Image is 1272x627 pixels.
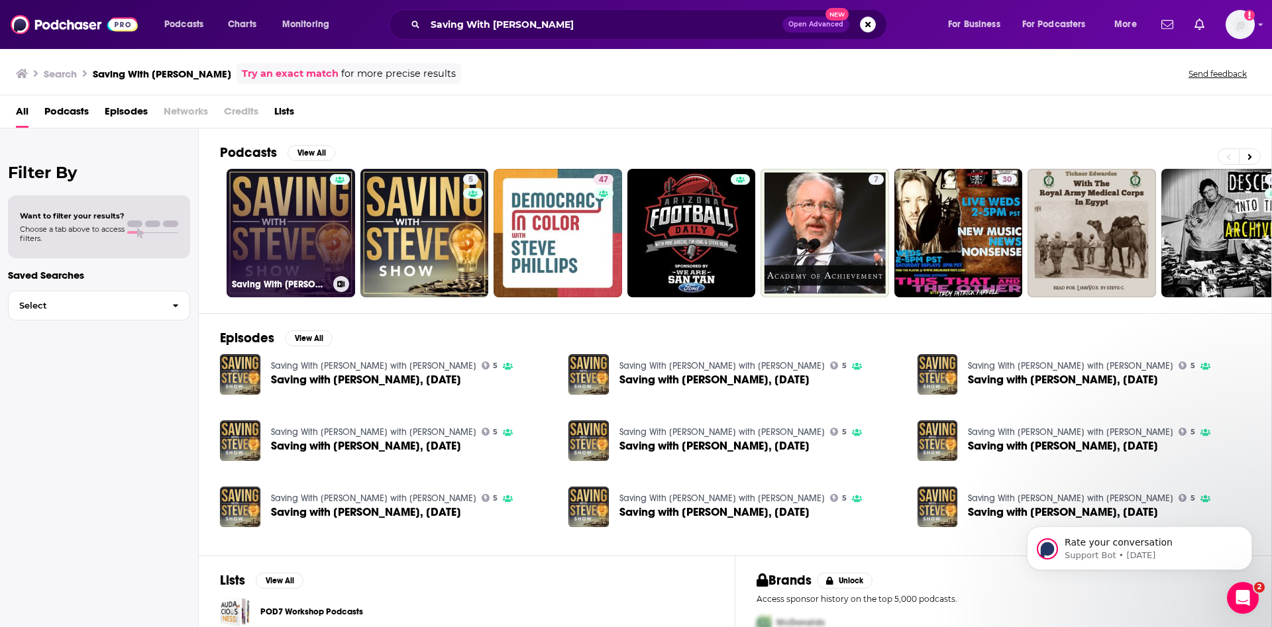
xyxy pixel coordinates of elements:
[1179,494,1195,502] a: 5
[220,354,260,395] a: Saving with Steve, April 9, 2024
[219,14,264,35] a: Charts
[1191,429,1195,435] span: 5
[968,506,1158,518] span: Saving with [PERSON_NAME], [DATE]
[1227,582,1259,614] iframe: Intercom live chat
[228,15,256,34] span: Charts
[16,101,28,128] a: All
[482,362,498,369] a: 5
[271,493,476,504] a: Saving With Steve with Steve Sexton
[619,426,825,438] a: Saving With Steve with Steve Sexton
[220,330,274,346] h2: Episodes
[274,101,294,128] span: Lists
[271,374,461,385] a: Saving with Steve, April 9, 2024
[968,374,1158,385] span: Saving with [PERSON_NAME], [DATE]
[220,572,303,589] a: ListsView All
[220,487,260,527] img: Saving with Steve, May 28, 2024
[9,301,162,310] span: Select
[11,12,138,37] a: Podchaser - Follow, Share and Rate Podcasts
[482,428,498,436] a: 5
[1191,363,1195,369] span: 5
[271,440,461,452] a: Saving with Steve, March 12, 2024
[8,291,190,320] button: Select
[493,495,498,501] span: 5
[93,68,231,80] h3: Saving With [PERSON_NAME]
[1002,173,1012,187] span: 30
[105,101,148,128] a: Episodes
[968,506,1158,518] a: Saving with Steve, December 5, 2023
[1254,582,1265,593] span: 2
[493,429,498,435] span: 5
[594,174,613,185] a: 47
[782,17,849,32] button: Open AdvancedNew
[619,506,810,518] a: Saving with Steve, November 28, 2023
[232,279,328,290] h3: Saving With [PERSON_NAME]
[948,15,1000,34] span: For Business
[220,330,333,346] a: EpisodesView All
[256,573,303,589] button: View All
[285,330,333,346] button: View All
[273,14,346,35] button: open menu
[788,21,843,28] span: Open Advanced
[220,144,335,161] a: PodcastsView All
[220,597,250,626] span: POD7 Workshop Podcasts
[425,14,782,35] input: Search podcasts, credits, & more...
[360,169,489,297] a: 5
[494,169,622,297] a: 47
[599,173,608,187] span: 47
[8,163,190,182] h2: Filter By
[968,440,1158,452] span: Saving with [PERSON_NAME], [DATE]
[493,363,498,369] span: 5
[830,494,847,502] a: 5
[341,66,456,81] span: for more precise results
[619,360,825,371] a: Saving With Steve with Steve Sexton
[757,594,1250,604] p: Access sponsor history on the top 5,000 podcasts.
[271,374,461,385] span: Saving with [PERSON_NAME], [DATE]
[968,493,1173,504] a: Saving With Steve with Steve Sexton
[918,420,958,461] img: Saving with Steve, February 6, 2024
[220,572,245,589] h2: Lists
[842,363,847,369] span: 5
[918,487,958,527] img: Saving with Steve, December 5, 2023
[568,487,609,527] img: Saving with Steve, November 28, 2023
[463,174,478,185] a: 5
[1185,68,1251,79] button: Send feedback
[260,604,363,619] a: POD7 Workshop Podcasts
[619,493,825,504] a: Saving With Steve with Steve Sexton
[1114,15,1137,34] span: More
[1179,362,1195,369] a: 5
[568,420,609,461] a: Saving with Steve, August 22, 2023
[1014,14,1105,35] button: open menu
[220,420,260,461] img: Saving with Steve, March 12, 2024
[164,101,208,128] span: Networks
[282,15,329,34] span: Monitoring
[968,426,1173,438] a: Saving With Steve with Steve Sexton
[1022,15,1086,34] span: For Podcasters
[271,426,476,438] a: Saving With Steve with Steve Sexton
[757,572,812,589] h2: Brands
[242,66,339,81] a: Try an exact match
[619,440,810,452] span: Saving with [PERSON_NAME], [DATE]
[271,360,476,371] a: Saving With Steve with Steve Sexton
[1226,10,1255,39] button: Show profile menu
[271,506,461,518] span: Saving with [PERSON_NAME], [DATE]
[619,374,810,385] span: Saving with [PERSON_NAME], [DATE]
[1156,13,1179,36] a: Show notifications dropdown
[830,362,847,369] a: 5
[842,429,847,435] span: 5
[830,428,847,436] a: 5
[44,101,89,128] span: Podcasts
[271,506,461,518] a: Saving with Steve, May 28, 2024
[568,354,609,395] img: Saving with Steve, February 13, 2024
[869,174,884,185] a: 7
[761,169,889,297] a: 7
[1179,428,1195,436] a: 5
[1007,499,1272,591] iframe: Intercom notifications message
[619,374,810,385] a: Saving with Steve, February 13, 2024
[401,9,900,40] div: Search podcasts, credits, & more...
